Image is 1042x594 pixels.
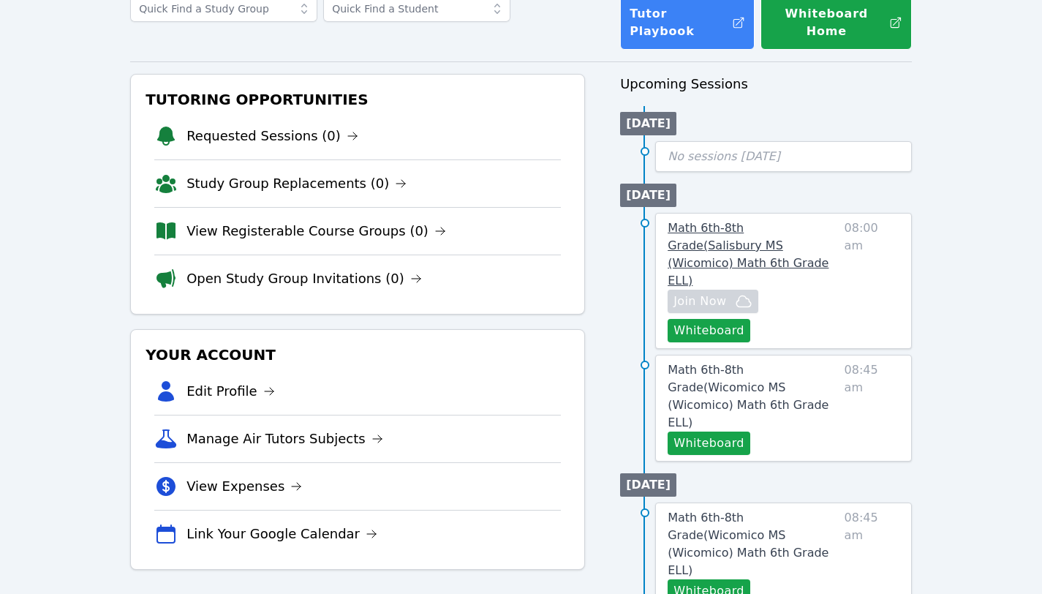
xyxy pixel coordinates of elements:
[620,184,676,207] li: [DATE]
[186,524,377,544] a: Link Your Google Calendar
[620,473,676,497] li: [DATE]
[845,219,899,342] span: 08:00 am
[620,112,676,135] li: [DATE]
[668,319,750,342] button: Whiteboard
[668,509,838,579] a: Math 6th-8th Grade(Wicomico MS (Wicomico) Math 6th Grade ELL)
[186,126,358,146] a: Requested Sessions (0)
[668,290,758,313] button: Join Now
[668,219,838,290] a: Math 6th-8th Grade(Salisbury MS (Wicomico) Math 6th Grade ELL)
[143,86,573,113] h3: Tutoring Opportunities
[620,74,912,94] h3: Upcoming Sessions
[668,149,780,163] span: No sessions [DATE]
[186,381,275,402] a: Edit Profile
[668,361,838,432] a: Math 6th-8th Grade(Wicomico MS (Wicomico) Math 6th Grade ELL)
[186,268,422,289] a: Open Study Group Invitations (0)
[143,342,573,368] h3: Your Account
[186,221,446,241] a: View Registerable Course Groups (0)
[845,361,899,455] span: 08:45 am
[668,221,828,287] span: Math 6th-8th Grade ( Salisbury MS (Wicomico) Math 6th Grade ELL )
[668,363,828,429] span: Math 6th-8th Grade ( Wicomico MS (Wicomico) Math 6th Grade ELL )
[668,511,828,577] span: Math 6th-8th Grade ( Wicomico MS (Wicomico) Math 6th Grade ELL )
[186,173,407,194] a: Study Group Replacements (0)
[673,293,726,310] span: Join Now
[668,432,750,455] button: Whiteboard
[186,429,383,449] a: Manage Air Tutors Subjects
[186,476,302,497] a: View Expenses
